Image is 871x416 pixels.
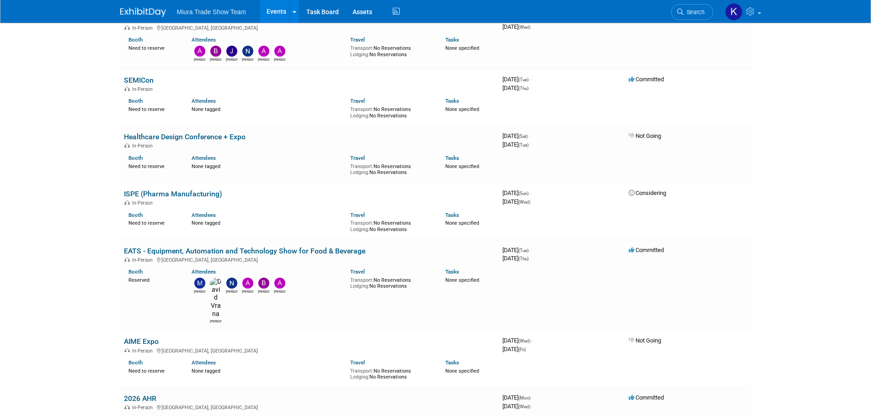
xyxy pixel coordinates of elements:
[350,226,369,232] span: Lodging:
[258,289,269,294] div: Brittany Jordan
[350,98,365,104] a: Travel
[530,247,531,253] span: -
[350,277,374,283] span: Transport:
[210,278,221,318] img: David Vrana
[445,106,479,112] span: None specified
[502,346,526,353] span: [DATE]
[350,105,432,119] div: No Reservations No Reservations
[192,105,343,113] div: None tagged
[128,218,178,226] div: Need to reserve
[210,46,221,57] img: Brittany Jordan
[226,278,237,289] img: Nathan Munger
[629,337,661,344] span: Not Going
[128,275,178,284] div: Reserved
[132,348,155,354] span: In-Person
[518,25,530,30] span: (Wed)
[194,57,205,62] div: Anthony Blanco
[532,394,533,401] span: -
[194,46,205,57] img: Anthony Blanco
[629,132,661,139] span: Not Going
[242,57,253,62] div: Nathan Munger
[120,8,166,17] img: ExhibitDay
[445,163,479,169] span: None specified
[192,37,216,43] a: Attendees
[502,255,529,262] span: [DATE]
[124,257,130,262] img: In-Person Event
[210,318,221,324] div: David Vrana
[132,257,155,263] span: In-Person
[350,275,432,290] div: No Reservations No Reservations
[350,162,432,176] div: No Reservations No Reservations
[518,142,529,147] span: (Tue)
[124,24,495,31] div: [GEOGRAPHIC_DATA], [GEOGRAPHIC_DATA]
[502,337,533,344] span: [DATE]
[629,76,664,83] span: Committed
[445,98,459,104] a: Tasks
[518,86,529,91] span: (Thu)
[124,76,154,84] a: SEMICon
[350,37,365,43] a: Travel
[502,247,531,253] span: [DATE]
[242,46,253,57] img: Nathan Munger
[350,163,374,169] span: Transport:
[725,3,743,21] img: Kyle Richards
[177,8,246,16] span: Miura Trade Show Team
[192,162,343,170] div: None tagged
[502,190,531,196] span: [DATE]
[445,37,459,43] a: Tasks
[350,52,369,58] span: Lodging:
[350,106,374,112] span: Transport:
[128,43,178,52] div: Need to reserve
[445,155,459,161] a: Tasks
[242,289,253,294] div: Anthony Blanco
[124,256,495,263] div: [GEOGRAPHIC_DATA], [GEOGRAPHIC_DATA]
[445,359,459,366] a: Tasks
[350,283,369,289] span: Lodging:
[518,248,529,253] span: (Tue)
[445,277,479,283] span: None specified
[350,169,369,175] span: Lodging:
[274,46,285,57] img: Amy Cochran
[529,132,530,139] span: -
[128,269,143,275] a: Booth
[350,45,374,51] span: Transport:
[192,98,216,104] a: Attendees
[350,366,432,380] div: No Reservations No Reservations
[194,289,205,294] div: Marcel Howard
[518,134,528,139] span: (Sat)
[518,200,530,205] span: (Wed)
[128,212,143,218] a: Booth
[671,4,713,20] a: Search
[124,200,130,205] img: In-Person Event
[258,278,269,289] img: Brittany Jordan
[629,247,664,253] span: Committed
[445,212,459,218] a: Tasks
[128,37,143,43] a: Booth
[124,190,222,198] a: ISPE (Pharma Manufacturing)
[350,220,374,226] span: Transport:
[124,348,130,353] img: In-Person Event
[132,200,155,206] span: In-Person
[502,403,530,410] span: [DATE]
[192,212,216,218] a: Attendees
[532,337,533,344] span: -
[226,289,237,294] div: Nathan Munger
[274,289,285,294] div: Ashley Harris
[502,394,533,401] span: [DATE]
[274,278,285,289] img: Ashley Harris
[530,76,531,83] span: -
[530,190,531,196] span: -
[124,405,130,409] img: In-Person Event
[350,43,432,58] div: No Reservations No Reservations
[502,76,531,83] span: [DATE]
[226,46,237,57] img: John Manley
[518,395,530,400] span: (Mon)
[124,247,365,255] a: EATS - Equipment, Automation and Technology Show for Food & Beverage
[192,366,343,374] div: None tagged
[518,404,530,409] span: (Wed)
[445,220,479,226] span: None specified
[124,86,130,91] img: In-Person Event
[502,198,530,205] span: [DATE]
[445,269,459,275] a: Tasks
[350,218,432,232] div: No Reservations No Reservations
